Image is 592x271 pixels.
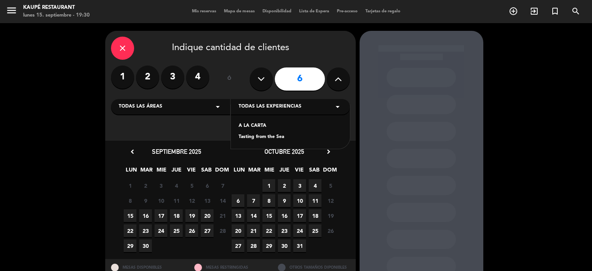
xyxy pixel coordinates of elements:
[216,194,229,207] span: 14
[201,224,214,237] span: 27
[571,7,580,16] i: search
[118,44,127,53] i: close
[155,209,167,222] span: 17
[259,9,295,13] span: Disponibilidad
[140,165,153,178] span: MAR
[247,209,260,222] span: 14
[248,165,261,178] span: MAR
[324,194,337,207] span: 12
[161,66,184,89] label: 3
[324,209,337,222] span: 19
[124,179,136,192] span: 1
[278,194,291,207] span: 9
[155,179,167,192] span: 3
[215,165,228,178] span: DOM
[309,224,321,237] span: 25
[124,209,136,222] span: 15
[325,148,333,156] i: chevron_right
[278,209,291,222] span: 16
[155,194,167,207] span: 10
[530,7,539,16] i: exit_to_app
[216,224,229,237] span: 28
[264,148,304,155] span: octubre 2025
[333,102,342,111] i: arrow_drop_down
[139,194,152,207] span: 9
[216,179,229,192] span: 7
[239,122,342,130] div: A LA CARTA
[111,66,134,89] label: 1
[213,102,222,111] i: arrow_drop_down
[185,194,198,207] span: 12
[509,7,518,16] i: add_circle_outline
[201,179,214,192] span: 6
[139,224,152,237] span: 23
[119,103,162,111] span: Todas las áreas
[278,165,291,178] span: JUE
[217,66,242,93] div: ó
[324,179,337,192] span: 5
[309,209,321,222] span: 18
[262,239,275,252] span: 29
[262,209,275,222] span: 15
[125,165,138,178] span: LUN
[232,239,244,252] span: 27
[278,239,291,252] span: 30
[278,224,291,237] span: 23
[247,239,260,252] span: 28
[247,194,260,207] span: 7
[136,66,159,89] label: 2
[185,165,198,178] span: VIE
[550,7,560,16] i: turned_in_not
[139,239,152,252] span: 30
[170,209,183,222] span: 18
[309,194,321,207] span: 11
[233,165,246,178] span: LUN
[170,165,183,178] span: JUE
[139,179,152,192] span: 2
[6,5,17,16] i: menu
[309,179,321,192] span: 4
[333,9,362,13] span: Pre-acceso
[128,148,136,156] i: chevron_left
[23,12,90,19] div: lunes 15. septiembre - 19:30
[124,194,136,207] span: 8
[155,224,167,237] span: 24
[293,194,306,207] span: 10
[295,9,333,13] span: Lista de Espera
[232,224,244,237] span: 20
[293,165,306,178] span: VIE
[293,209,306,222] span: 17
[239,133,342,141] div: Tasting from the Sea
[220,9,259,13] span: Mapa de mesas
[155,165,168,178] span: MIE
[170,194,183,207] span: 11
[170,179,183,192] span: 4
[111,37,350,60] div: Indique cantidad de clientes
[262,194,275,207] span: 8
[293,179,306,192] span: 3
[232,209,244,222] span: 13
[185,224,198,237] span: 26
[308,165,321,178] span: SAB
[323,165,336,178] span: DOM
[247,224,260,237] span: 21
[188,9,220,13] span: Mis reservas
[201,209,214,222] span: 20
[152,148,201,155] span: septiembre 2025
[293,239,306,252] span: 31
[200,165,213,178] span: SAB
[124,224,136,237] span: 22
[216,209,229,222] span: 21
[186,66,209,89] label: 4
[232,194,244,207] span: 6
[139,209,152,222] span: 16
[239,103,301,111] span: Todas las experiencias
[263,165,276,178] span: MIE
[262,179,275,192] span: 1
[23,4,90,12] div: Kaupé Restaurant
[185,179,198,192] span: 5
[262,224,275,237] span: 22
[278,179,291,192] span: 2
[201,194,214,207] span: 13
[324,224,337,237] span: 26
